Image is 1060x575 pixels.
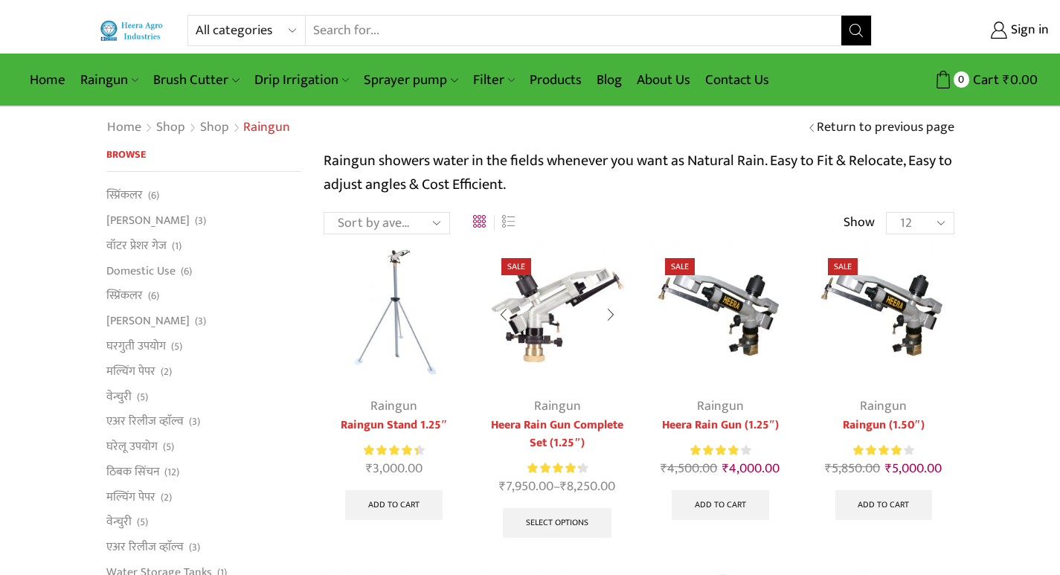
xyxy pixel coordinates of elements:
img: Heera Rain Gun Complete Set [486,243,627,384]
a: Home [106,118,142,138]
span: ₹ [885,457,892,480]
img: Raingun Stand 1.25" [324,243,464,384]
span: (6) [148,289,159,303]
span: Rated out of 5 [690,443,739,458]
div: Rated 4.38 out of 5 [527,460,588,476]
a: वॉटर प्रेशर गेज [106,233,167,258]
span: (5) [171,339,182,354]
h1: Raingun [243,120,290,136]
span: Rated out of 5 [364,443,418,458]
a: Add to cart: “Heera Rain Gun (1.25")” [672,490,769,520]
a: Blog [589,62,629,97]
span: Rated out of 5 [527,460,580,476]
a: Raingun Stand 1.25″ [324,417,464,434]
a: Shop [155,118,186,138]
span: Sale [501,258,531,275]
bdi: 4,000.00 [722,457,780,480]
span: Sale [665,258,695,275]
div: Rated 4.00 out of 5 [853,443,913,458]
span: (6) [181,264,192,279]
a: स्प्रिंकलर [106,187,143,208]
a: Select options for “Heera Rain Gun Complete Set (1.25")” [503,508,611,538]
span: ₹ [366,457,373,480]
span: Sale [828,258,858,275]
a: Add to cart: “Raingun Stand 1.25"” [345,490,443,520]
a: Brush Cutter [146,62,246,97]
a: Return to previous page [817,118,954,138]
bdi: 0.00 [1003,68,1038,91]
bdi: 7,950.00 [499,475,553,498]
span: (3) [195,314,206,329]
a: Heera Rain Gun (1.25″) [650,417,791,434]
span: ₹ [722,457,729,480]
a: स्प्रिंकलर [106,283,143,309]
span: (5) [137,515,148,530]
a: Home [22,62,73,97]
a: 0 Cart ₹0.00 [887,66,1038,94]
span: (12) [164,465,179,480]
div: Rated 4.50 out of 5 [364,443,424,458]
span: ₹ [560,475,567,498]
a: वेन्चुरी [106,510,132,535]
a: Raingun [860,395,907,417]
a: Sign in [894,17,1049,44]
a: About Us [629,62,698,97]
a: मल्चिंग पेपर [106,484,155,510]
a: एअर रिलीज व्हाॅल्व [106,409,184,434]
span: (5) [163,440,174,454]
img: Heera Raingun 1.50 [650,243,791,384]
a: Raingun (1.50″) [813,417,954,434]
a: Contact Us [698,62,777,97]
span: (3) [195,213,206,228]
a: Products [522,62,589,97]
span: (5) [137,390,148,405]
span: Show [844,213,875,233]
a: Shop [199,118,230,138]
span: ₹ [499,475,506,498]
img: Heera Raingun 1.50 [813,243,954,384]
select: Shop order [324,212,450,234]
span: (2) [161,364,172,379]
a: [PERSON_NAME] [106,208,190,234]
a: वेन्चुरी [106,384,132,409]
bdi: 5,850.00 [825,457,880,480]
a: Sprayer pump [356,62,465,97]
bdi: 5,000.00 [885,457,942,480]
a: Raingun [370,395,417,417]
a: Add to cart: “Raingun (1.50")” [835,490,933,520]
a: मल्चिंग पेपर [106,359,155,384]
a: ठिबक सिंचन [106,459,159,484]
a: Domestic Use [106,258,176,283]
span: Rated out of 5 [853,443,902,458]
span: (1) [172,239,182,254]
a: Drip Irrigation [247,62,356,97]
a: एअर रिलीज व्हाॅल्व [106,535,184,560]
a: घरगुती उपयोग [106,333,166,359]
nav: Breadcrumb [106,118,290,138]
span: ₹ [661,457,667,480]
bdi: 8,250.00 [560,475,615,498]
span: ₹ [825,457,832,480]
span: Browse [106,146,146,163]
span: ₹ [1003,68,1010,91]
div: Rated 4.00 out of 5 [690,443,751,458]
a: घरेलू उपयोग [106,434,158,460]
p: Raingun showers water in the fields whenever you want as Natural Rain. Easy to Fit & Relocate, Ea... [324,149,954,196]
input: Search for... [306,16,842,45]
a: Filter [466,62,522,97]
a: [PERSON_NAME] [106,309,190,334]
bdi: 4,500.00 [661,457,717,480]
span: 0 [954,71,969,87]
span: (3) [189,414,200,429]
span: (2) [161,490,172,505]
a: Heera Rain Gun Complete Set (1.25″) [486,417,627,452]
span: (3) [189,540,200,555]
a: Raingun [73,62,146,97]
button: Search button [841,16,871,45]
a: Raingun [697,395,744,417]
span: – [486,477,627,497]
span: Cart [969,70,999,90]
a: Raingun [534,395,581,417]
span: (6) [148,188,159,203]
span: Sign in [1007,21,1049,40]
